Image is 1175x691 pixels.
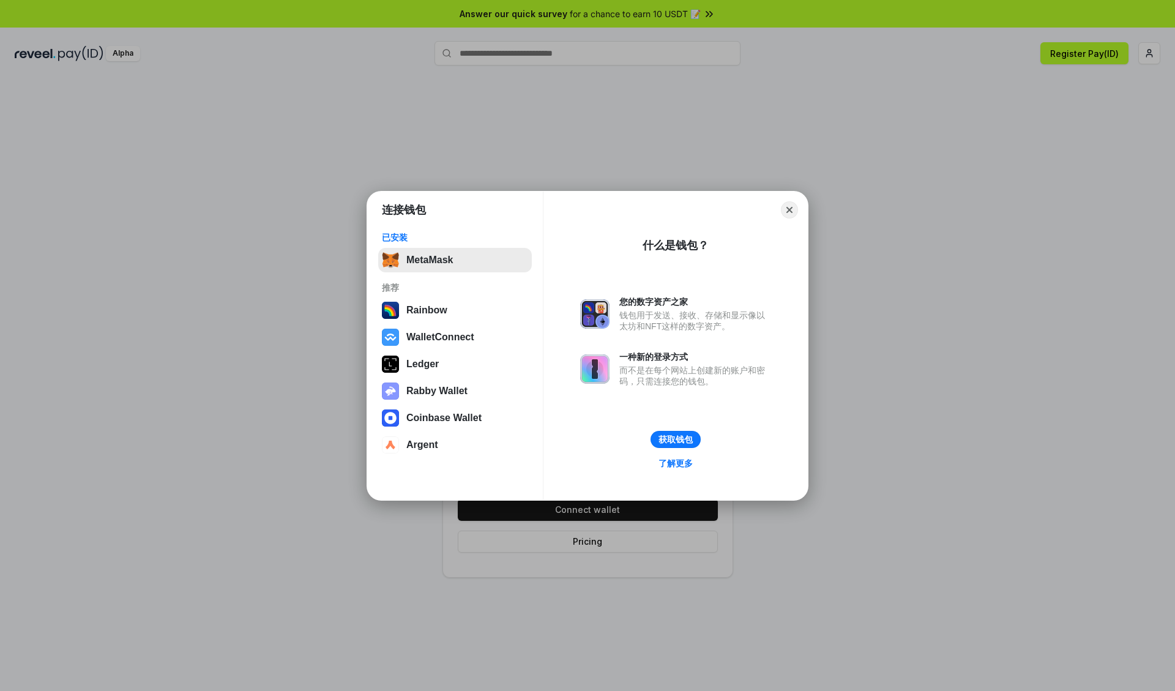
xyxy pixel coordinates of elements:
[406,332,474,343] div: WalletConnect
[406,255,453,266] div: MetaMask
[382,409,399,427] img: svg+xml,%3Csvg%20width%3D%2228%22%20height%3D%2228%22%20viewBox%3D%220%200%2028%2028%22%20fill%3D...
[382,356,399,373] img: svg+xml,%3Csvg%20xmlns%3D%22http%3A%2F%2Fwww.w3.org%2F2000%2Fsvg%22%20width%3D%2228%22%20height%3...
[619,365,771,387] div: 而不是在每个网站上创建新的账户和密码，只需连接您的钱包。
[643,238,709,253] div: 什么是钱包？
[619,296,771,307] div: 您的数字资产之家
[382,329,399,346] img: svg+xml,%3Csvg%20width%3D%2228%22%20height%3D%2228%22%20viewBox%3D%220%200%2028%2028%22%20fill%3D...
[382,383,399,400] img: svg+xml,%3Csvg%20xmlns%3D%22http%3A%2F%2Fwww.w3.org%2F2000%2Fsvg%22%20fill%3D%22none%22%20viewBox...
[378,298,532,323] button: Rainbow
[382,302,399,319] img: svg+xml,%3Csvg%20width%3D%22120%22%20height%3D%22120%22%20viewBox%3D%220%200%20120%20120%22%20fil...
[580,354,610,384] img: svg+xml,%3Csvg%20xmlns%3D%22http%3A%2F%2Fwww.w3.org%2F2000%2Fsvg%22%20fill%3D%22none%22%20viewBox...
[378,379,532,403] button: Rabby Wallet
[580,299,610,329] img: svg+xml,%3Csvg%20xmlns%3D%22http%3A%2F%2Fwww.w3.org%2F2000%2Fsvg%22%20fill%3D%22none%22%20viewBox...
[406,359,439,370] div: Ledger
[378,248,532,272] button: MetaMask
[406,413,482,424] div: Coinbase Wallet
[651,455,700,471] a: 了解更多
[781,201,798,219] button: Close
[382,436,399,454] img: svg+xml,%3Csvg%20width%3D%2228%22%20height%3D%2228%22%20viewBox%3D%220%200%2028%2028%22%20fill%3D...
[378,406,532,430] button: Coinbase Wallet
[378,325,532,349] button: WalletConnect
[406,305,447,316] div: Rainbow
[382,203,426,217] h1: 连接钱包
[651,431,701,448] button: 获取钱包
[382,282,528,293] div: 推荐
[658,434,693,445] div: 获取钱包
[378,433,532,457] button: Argent
[406,439,438,450] div: Argent
[406,386,468,397] div: Rabby Wallet
[619,351,771,362] div: 一种新的登录方式
[378,352,532,376] button: Ledger
[619,310,771,332] div: 钱包用于发送、接收、存储和显示像以太坊和NFT这样的数字资产。
[658,458,693,469] div: 了解更多
[382,232,528,243] div: 已安装
[382,252,399,269] img: svg+xml,%3Csvg%20fill%3D%22none%22%20height%3D%2233%22%20viewBox%3D%220%200%2035%2033%22%20width%...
